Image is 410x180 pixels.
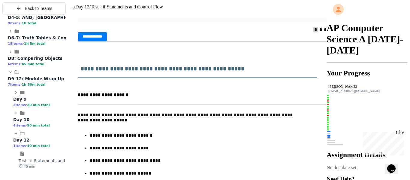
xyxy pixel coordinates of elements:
span: 7 items [8,83,20,87]
h2: Assignment Details [327,151,408,159]
span: / [74,4,75,9]
span: 40 min total [27,144,50,148]
span: 2 items [13,103,26,107]
span: • [26,103,27,107]
span: Back to Teams [25,6,53,11]
div: [PERSON_NAME] [328,84,406,89]
span: Test - if Statements and Control Flow [91,4,163,9]
span: Day 10 [13,117,29,122]
span: 4 items [13,124,26,127]
span: • [26,144,27,148]
span: D8: Comparing Objects [8,56,62,61]
span: • [26,123,27,127]
span: 15 items [8,42,23,46]
span: • [20,62,22,66]
iframe: chat widget [360,130,404,155]
span: D9-12: Module Wrap Up [8,76,64,81]
span: • [20,82,22,87]
span: 1 items [13,144,26,148]
div: [EMAIL_ADDRESS][DOMAIN_NAME] [328,89,406,93]
button: Back to Teams [2,2,66,14]
span: 1h 5m total [24,42,46,46]
div: My Account [327,2,408,16]
span: 20 min total [27,103,50,107]
h2: Your Progress [327,69,408,77]
span: Day 12 [75,4,89,9]
span: 40 min [19,164,35,169]
span: Day 12 [13,138,29,142]
span: • [23,41,24,46]
span: / [89,4,91,9]
span: 1h 50m total [22,83,45,87]
div: Chat with us now!Close [2,2,41,38]
span: ... [71,4,74,9]
span: 9 items [8,21,20,25]
span: • [20,21,22,25]
span: Day 9 [13,97,26,102]
span: 6 items [8,62,20,66]
div: No due date set [327,165,408,170]
iframe: chat widget [385,156,404,174]
span: 1h total [22,21,36,25]
span: 45 min total [22,62,44,66]
h1: AP Computer Science A [DATE]-[DATE] [327,23,408,56]
span: 50 min total [27,124,50,127]
span: D4-5: AND, [GEOGRAPHIC_DATA], NOT [8,15,98,20]
span: Test - if Statements and Control Flow [19,158,91,163]
span: D6-7: Truth Tables & Combinatorics, DeMorgan's Law [8,35,134,40]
